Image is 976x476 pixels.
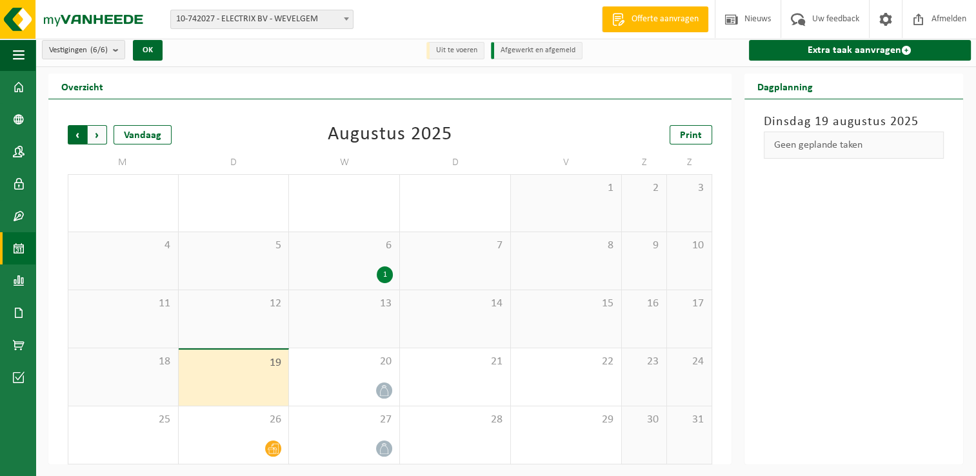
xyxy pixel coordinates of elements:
span: 29 [517,413,615,427]
h3: Dinsdag 19 augustus 2025 [764,112,944,132]
li: Uit te voeren [426,42,484,59]
li: Afgewerkt en afgemeld [491,42,583,59]
button: OK [133,40,163,61]
span: 5 [185,239,283,253]
h2: Dagplanning [744,74,826,99]
span: Volgende [88,125,107,144]
a: Extra taak aanvragen [749,40,971,61]
a: Offerte aanvragen [602,6,708,32]
span: 18 [75,355,172,369]
td: V [511,151,622,174]
span: Vorige [68,125,87,144]
span: 6 [295,239,393,253]
span: 13 [295,297,393,311]
button: Vestigingen(6/6) [42,40,125,59]
span: 24 [673,355,705,369]
td: D [179,151,290,174]
span: Offerte aanvragen [628,13,702,26]
span: Vestigingen [49,41,108,60]
span: Print [680,130,702,141]
div: Geen geplande taken [764,132,944,159]
h2: Overzicht [48,74,116,99]
span: 12 [185,297,283,311]
span: 15 [517,297,615,311]
span: 25 [75,413,172,427]
count: (6/6) [90,46,108,54]
span: 3 [673,181,705,195]
span: 17 [673,297,705,311]
span: 16 [628,297,660,311]
span: 21 [406,355,504,369]
span: 14 [406,297,504,311]
div: Augustus 2025 [328,125,452,144]
span: 30 [628,413,660,427]
span: 27 [295,413,393,427]
span: 8 [517,239,615,253]
span: 7 [406,239,504,253]
span: 2 [628,181,660,195]
span: 11 [75,297,172,311]
span: 22 [517,355,615,369]
span: 28 [406,413,504,427]
div: 1 [377,266,393,283]
td: Z [667,151,712,174]
span: 20 [295,355,393,369]
td: Z [622,151,667,174]
span: 31 [673,413,705,427]
td: M [68,151,179,174]
span: 23 [628,355,660,369]
span: 9 [628,239,660,253]
span: 10-742027 - ELECTRIX BV - WEVELGEM [170,10,354,29]
div: Vandaag [114,125,172,144]
td: D [400,151,511,174]
span: 4 [75,239,172,253]
span: 26 [185,413,283,427]
a: Print [670,125,712,144]
span: 1 [517,181,615,195]
td: W [289,151,400,174]
span: 19 [185,356,283,370]
span: 10 [673,239,705,253]
span: 10-742027 - ELECTRIX BV - WEVELGEM [171,10,353,28]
